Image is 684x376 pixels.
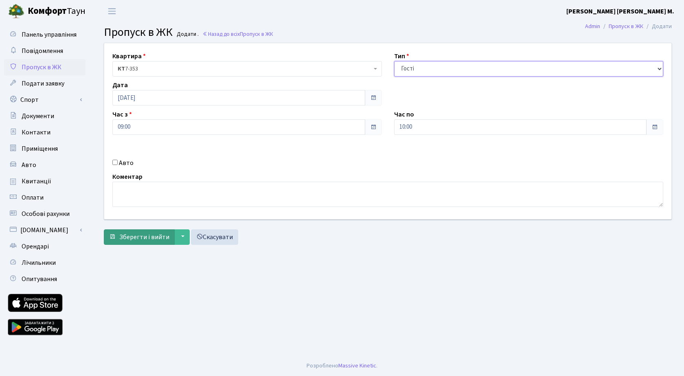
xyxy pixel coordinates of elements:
[118,65,125,73] b: КТ
[4,238,85,255] a: Орендарі
[28,4,67,18] b: Комфорт
[22,258,56,267] span: Лічильники
[22,63,61,72] span: Пропуск в ЖК
[118,65,372,73] span: <b>КТ</b>&nbsp;&nbsp;&nbsp;&nbsp;7-353
[394,110,414,119] label: Час по
[643,22,672,31] li: Додати
[566,7,674,16] a: [PERSON_NAME] [PERSON_NAME] М.
[22,193,44,202] span: Оплати
[4,43,85,59] a: Повідомлення
[202,30,273,38] a: Назад до всіхПропуск в ЖК
[338,361,376,370] a: Massive Kinetic
[22,128,50,137] span: Контакти
[4,255,85,271] a: Лічильники
[22,275,57,284] span: Опитування
[4,124,85,141] a: Контакти
[4,26,85,43] a: Панель управління
[22,112,54,121] span: Документи
[307,361,377,370] div: Розроблено .
[22,161,36,169] span: Авто
[4,92,85,108] a: Спорт
[609,22,643,31] a: Пропуск в ЖК
[104,229,175,245] button: Зберегти і вийти
[4,157,85,173] a: Авто
[119,158,134,168] label: Авто
[119,233,169,242] span: Зберегти і вийти
[4,173,85,189] a: Квитанції
[8,3,24,20] img: logo.png
[22,30,77,39] span: Панель управління
[22,46,63,55] span: Повідомлення
[4,222,85,238] a: [DOMAIN_NAME]
[112,61,382,77] span: <b>КТ</b>&nbsp;&nbsp;&nbsp;&nbsp;7-353
[573,18,684,35] nav: breadcrumb
[22,209,70,218] span: Особові рахунки
[585,22,600,31] a: Admin
[4,75,85,92] a: Подати заявку
[22,79,64,88] span: Подати заявку
[112,110,132,119] label: Час з
[4,271,85,287] a: Опитування
[394,51,409,61] label: Тип
[4,59,85,75] a: Пропуск в ЖК
[22,242,49,251] span: Орендарі
[102,4,122,18] button: Переключити навігацію
[175,31,199,38] small: Додати .
[112,172,142,182] label: Коментар
[191,229,238,245] a: Скасувати
[22,144,58,153] span: Приміщення
[112,51,146,61] label: Квартира
[22,177,51,186] span: Квитанції
[28,4,85,18] span: Таун
[4,108,85,124] a: Документи
[240,30,273,38] span: Пропуск в ЖК
[112,80,128,90] label: Дата
[4,206,85,222] a: Особові рахунки
[4,189,85,206] a: Оплати
[4,141,85,157] a: Приміщення
[104,24,173,40] span: Пропуск в ЖК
